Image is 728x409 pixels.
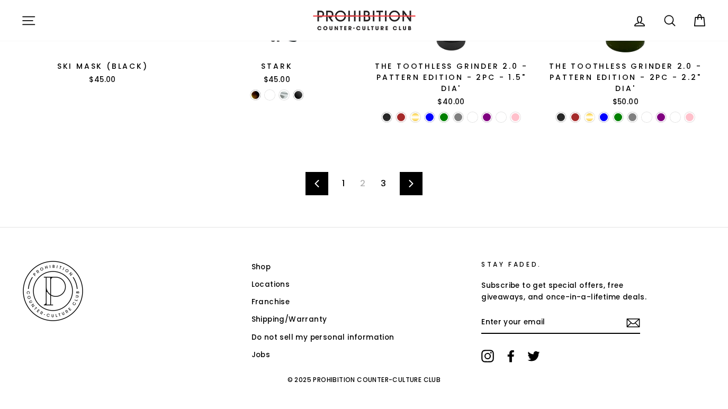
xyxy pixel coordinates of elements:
[544,61,707,94] div: The Toothless Grinder 2.0 - Pattern Edition - 2PC - 2.2" Dia'
[481,259,668,269] p: STAY FADED.
[195,75,358,85] div: $45.00
[21,61,184,72] div: Ski Mask (Black)
[336,175,351,192] a: 1
[370,61,533,94] div: The Toothless Grinder 2.0 - Pattern Edition - 2PC - 1.5" Dia'
[311,11,417,30] img: PROHIBITION COUNTER-CULTURE CLUB
[195,61,358,72] div: STARK
[481,311,640,334] input: Enter your email
[481,280,668,303] p: Subscribe to get special offers, free giveaways, and once-in-a-lifetime deals.
[374,175,392,192] a: 3
[251,347,271,363] a: Jobs
[21,259,85,323] img: PROHIBITION COUNTER-CULTURE CLUB
[251,294,290,310] a: Franchise
[21,75,184,85] div: $45.00
[544,97,707,107] div: $50.00
[354,175,372,192] span: 2
[21,370,707,388] p: © 2025 PROHIBITION COUNTER-CULTURE CLUB
[251,330,394,346] a: Do not sell my personal information
[251,277,290,293] a: Locations
[370,97,533,107] div: $40.00
[251,312,327,328] a: Shipping/Warranty
[251,259,271,275] a: Shop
